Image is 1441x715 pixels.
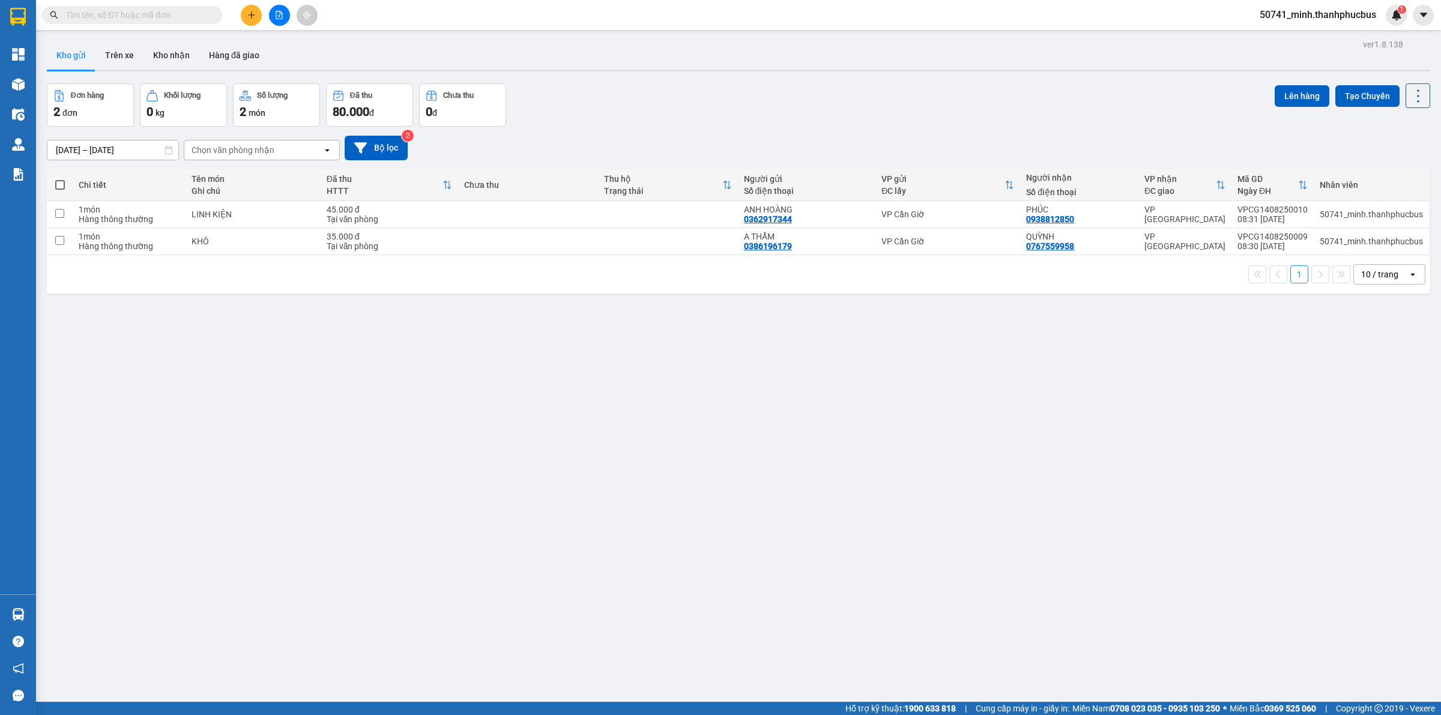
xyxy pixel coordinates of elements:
div: Chi tiết [79,180,180,190]
div: Người nhận [1026,173,1132,183]
div: Tên món [192,174,314,184]
div: VP Cần Giờ [881,210,1014,219]
div: Chưa thu [443,91,474,100]
button: file-add [269,5,290,26]
div: Mã GD [1237,174,1298,184]
span: 2 [53,104,60,119]
input: Select a date range. [47,140,178,160]
span: 80.000 [333,104,369,119]
span: 50741_minh.thanhphucbus [1250,7,1386,22]
input: Tìm tên, số ĐT hoặc mã đơn [66,8,208,22]
th: Toggle SortBy [1231,169,1314,201]
strong: 1900 633 818 [904,704,956,713]
div: ĐC giao [1144,186,1216,196]
img: solution-icon [12,168,25,181]
img: warehouse-icon [12,108,25,121]
span: kg [156,108,165,118]
button: Chưa thu0đ [419,83,506,127]
span: đ [369,108,374,118]
span: caret-down [1418,10,1429,20]
span: plus [247,11,256,19]
div: ĐC lấy [881,186,1004,196]
img: logo-vxr [10,8,26,26]
button: Hàng đã giao [199,41,269,70]
div: Chọn văn phòng nhận [192,144,274,156]
div: A THẨM [744,232,870,241]
span: file-add [275,11,283,19]
th: Toggle SortBy [321,169,459,201]
span: message [13,690,24,701]
strong: 0708 023 035 - 0935 103 250 [1110,704,1220,713]
th: Toggle SortBy [1138,169,1231,201]
div: PHÚC [1026,205,1132,214]
img: warehouse-icon [12,138,25,151]
div: Chưa thu [464,180,592,190]
span: | [965,702,967,715]
button: aim [297,5,318,26]
span: đ [432,108,437,118]
div: Ghi chú [192,186,314,196]
div: 1 món [79,232,180,241]
div: ANH HOÀNG [744,205,870,214]
div: Người gửi [744,174,870,184]
div: VPCG1408250009 [1237,232,1308,241]
div: Đã thu [350,91,372,100]
button: 1 [1290,265,1308,283]
span: copyright [1374,704,1383,713]
sup: 1 [1398,5,1406,14]
div: 50741_minh.thanhphucbus [1320,237,1423,246]
div: VP gửi [881,174,1004,184]
div: Số điện thoại [744,186,870,196]
div: 10 / trang [1361,268,1398,280]
button: Trên xe [95,41,143,70]
div: ver 1.8.138 [1363,38,1403,51]
span: 0 [426,104,432,119]
div: VPCG1408250010 [1237,205,1308,214]
div: VP [GEOGRAPHIC_DATA] [1144,205,1225,224]
div: 0386196179 [744,241,792,251]
div: 0938812850 [1026,214,1074,224]
button: Kho nhận [143,41,199,70]
div: HTTT [327,186,443,196]
img: warehouse-icon [12,78,25,91]
span: ⚪️ [1223,706,1227,711]
span: | [1325,702,1327,715]
div: Trạng thái [604,186,722,196]
button: Số lượng2món [233,83,320,127]
button: Đã thu80.000đ [326,83,413,127]
button: Lên hàng [1275,85,1329,107]
button: Khối lượng0kg [140,83,227,127]
div: Hàng thông thường [79,241,180,251]
span: search [50,11,58,19]
div: Ngày ĐH [1237,186,1298,196]
div: QUỲNH [1026,232,1132,241]
span: 2 [240,104,246,119]
span: 0 [147,104,153,119]
span: 1 [1400,5,1404,14]
th: Toggle SortBy [875,169,1020,201]
img: warehouse-icon [12,608,25,621]
div: VP nhận [1144,174,1216,184]
img: dashboard-icon [12,48,25,61]
div: Tại văn phòng [327,241,453,251]
div: Tại văn phòng [327,214,453,224]
div: LINH KIỆN [192,210,314,219]
th: Toggle SortBy [598,169,738,201]
span: món [249,108,265,118]
div: Nhân viên [1320,180,1423,190]
svg: open [1408,270,1418,279]
button: Bộ lọc [345,136,408,160]
div: Đã thu [327,174,443,184]
span: Hỗ trợ kỹ thuật: [845,702,956,715]
span: Miền Bắc [1230,702,1316,715]
div: VP Cần Giờ [881,237,1014,246]
div: 08:31 [DATE] [1237,214,1308,224]
span: Cung cấp máy in - giấy in: [976,702,1069,715]
button: plus [241,5,262,26]
div: Số điện thoại [1026,187,1132,197]
button: Tạo Chuyến [1335,85,1400,107]
span: đơn [62,108,77,118]
div: VP [GEOGRAPHIC_DATA] [1144,232,1225,251]
div: 08:30 [DATE] [1237,241,1308,251]
div: 1 món [79,205,180,214]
